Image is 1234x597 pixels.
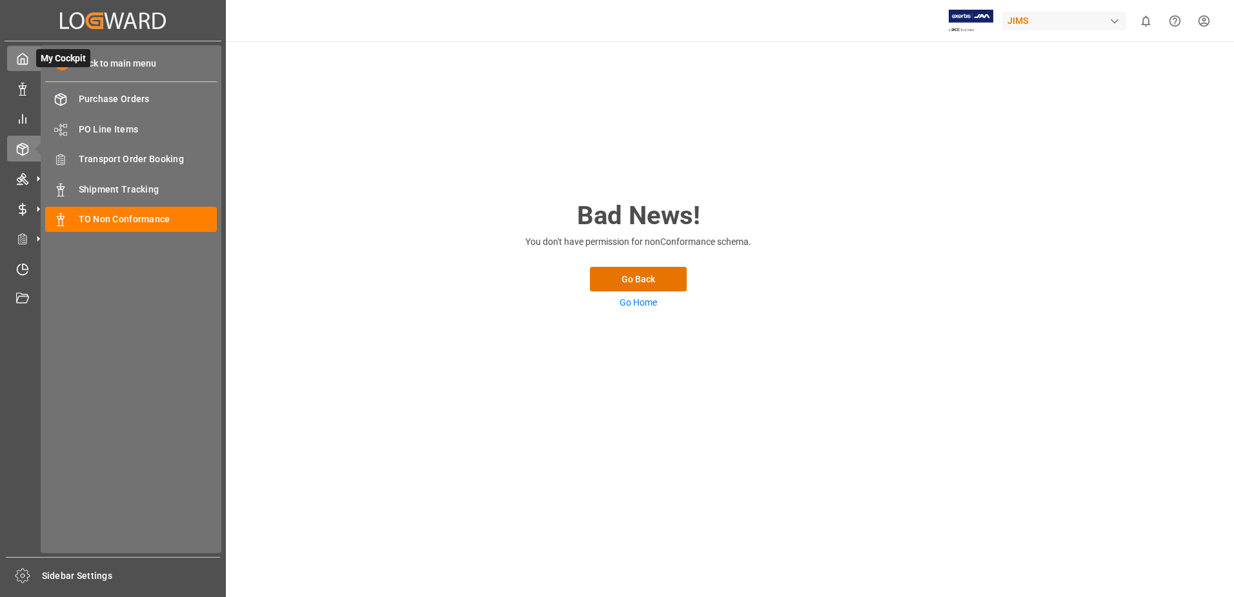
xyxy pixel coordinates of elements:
[7,46,219,71] a: My CockpitMy Cockpit
[7,286,219,311] a: Document Management
[36,49,90,67] span: My Cockpit
[79,92,217,106] span: Purchase Orders
[1160,6,1189,36] button: Help Center
[42,569,221,583] span: Sidebar Settings
[45,87,217,112] a: Purchase Orders
[1002,12,1126,30] div: JIMS
[45,147,217,172] a: Transport Order Booking
[620,297,657,308] a: Go Home
[590,267,687,291] button: Go Back
[1131,6,1160,36] button: show 0 new notifications
[79,123,217,136] span: PO Line Items
[79,152,217,166] span: Transport Order Booking
[45,116,217,141] a: PO Line Items
[45,207,217,232] a: TO Non Conformance
[509,235,767,249] p: You don't have permission for nonConformance schema.
[1002,8,1131,33] button: JIMS
[79,213,217,226] span: TO Non Conformance
[949,10,993,32] img: Exertis%20JAM%20-%20Email%20Logo.jpg_1722504956.jpg
[7,256,219,281] a: Timeslot Management V2
[69,57,156,70] span: Back to main menu
[509,196,767,235] h2: Bad News!
[45,176,217,202] a: Shipment Tracking
[7,76,219,101] a: Data Management
[79,183,217,196] span: Shipment Tracking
